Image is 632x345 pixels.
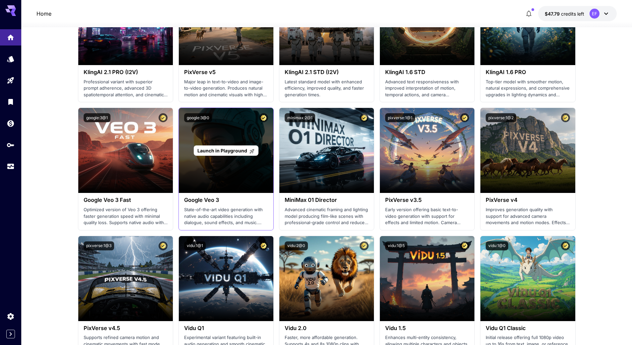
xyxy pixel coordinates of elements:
[480,108,575,193] img: alt
[385,241,407,250] button: vidu:1@5
[84,325,168,331] h3: PixVerse v4.5
[197,148,247,153] span: Launch in Playground
[385,197,469,203] h3: PixVerse v3.5
[36,10,51,18] a: Home
[486,325,570,331] h3: Vidu Q1 Classic
[259,241,268,250] button: Certified Model – Vetted for best performance and includes a commercial license.
[538,6,617,21] button: $47.79224EF
[561,11,584,17] span: credits left
[486,207,570,226] p: Improves generation quality with support for advanced camera movements and motion modes. Effects ...
[7,33,15,41] div: Home
[184,241,206,250] button: vidu:1@1
[78,236,173,321] img: alt
[84,241,114,250] button: pixverse:1@3
[460,113,469,122] button: Certified Model – Vetted for best performance and includes a commercial license.
[84,197,168,203] h3: Google Veo 3 Fast
[480,236,575,321] img: alt
[360,113,369,122] button: Certified Model – Vetted for best performance and includes a commercial license.
[7,162,15,171] div: Usage
[385,79,469,98] p: Advanced text responsiveness with improved interpretation of motion, temporal actions, and camera...
[7,119,15,128] div: Wallet
[385,207,469,226] p: Early version offering basic text-to-video generation with support for effects and limited motion...
[84,79,168,98] p: Professional variant with superior prompt adherence, advanced 3D spatiotemporal attention, and ci...
[285,241,308,250] button: vidu:2@0
[486,241,508,250] button: vidu:1@0
[184,207,268,226] p: State-of-the-art video generation with native audio capabilities including dialogue, sound effect...
[486,69,570,75] h3: KlingAI 1.6 PRO
[184,197,268,203] h3: Google Veo 3
[486,113,516,122] button: pixverse:1@2
[285,79,369,98] p: Latest standard model with enhanced efficiency, improved quality, and faster generation times.
[545,11,561,17] span: $47.79
[486,79,570,98] p: Top-tier model with smoother motion, natural expressions, and comprehensive upgrades in lighting ...
[285,113,315,122] button: minimax:2@1
[7,312,15,320] div: Settings
[36,10,51,18] nav: breadcrumb
[561,241,570,250] button: Certified Model – Vetted for best performance and includes a commercial license.
[7,76,15,85] div: Playground
[179,236,273,321] img: alt
[380,108,474,193] img: alt
[84,69,168,75] h3: KlingAI 2.1 PRO (I2V)
[279,236,374,321] img: alt
[385,69,469,75] h3: KlingAI 1.6 STD
[279,108,374,193] img: alt
[184,69,268,75] h3: PixVerse v5
[380,236,474,321] img: alt
[84,207,168,226] p: Optimized version of Veo 3 offering faster generation speed with minimal quality loss. Supports n...
[184,79,268,98] p: Major leap in text-to-video and image-to-video generation. Produces natural motion and cinematic ...
[159,113,168,122] button: Certified Model – Vetted for best performance and includes a commercial license.
[285,197,369,203] h3: MiniMax 01 Director
[184,113,212,122] button: google:3@0
[486,197,570,203] h3: PixVerse v4
[84,113,110,122] button: google:3@1
[460,241,469,250] button: Certified Model – Vetted for best performance and includes a commercial license.
[7,55,15,63] div: Models
[194,145,258,156] a: Launch in Playground
[184,325,268,331] h3: Vidu Q1
[285,69,369,75] h3: KlingAI 2.1 STD (I2V)
[360,241,369,250] button: Certified Model – Vetted for best performance and includes a commercial license.
[159,241,168,250] button: Certified Model – Vetted for best performance and includes a commercial license.
[385,113,415,122] button: pixverse:1@1
[7,98,15,106] div: Library
[285,207,369,226] p: Advanced cinematic framing and lighting model producing film-like scenes with professional-grade ...
[6,330,15,338] button: Expand sidebar
[545,10,584,17] div: $47.79224
[259,113,268,122] button: Certified Model – Vetted for best performance and includes a commercial license.
[561,113,570,122] button: Certified Model – Vetted for best performance and includes a commercial license.
[7,141,15,149] div: API Keys
[385,325,469,331] h3: Vidu 1.5
[285,325,369,331] h3: Vidu 2.0
[78,108,173,193] img: alt
[590,9,599,19] div: EF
